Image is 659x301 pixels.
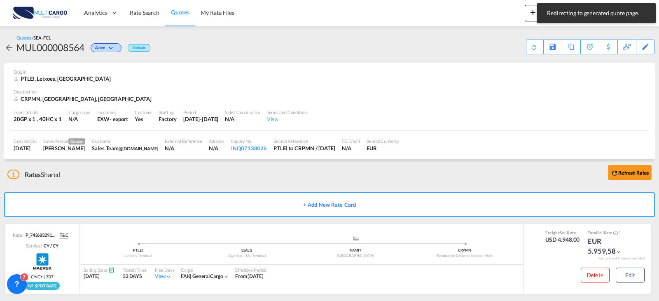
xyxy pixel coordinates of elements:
[68,109,91,115] div: Cargo Type
[528,7,538,17] md-icon: icon-plus 400-fg
[611,169,618,177] md-icon: icon-refresh
[123,267,147,273] div: Transit Time
[588,236,629,256] div: EUR 5.959,58
[201,9,234,16] span: My Rate Files
[231,138,267,144] div: Inquiry No.
[273,145,335,152] div: PTLEI to CRPMN / 25 Sep 2025
[618,170,649,176] b: Refresh Rates
[95,45,107,53] span: Active
[530,40,539,51] div: Quote PDF is not available at this time
[43,145,85,152] div: Ricardo Santos
[123,273,147,280] div: 32 DAYS
[128,44,150,52] div: Default
[597,230,604,235] span: Sell
[13,232,23,238] span: Rate:
[25,170,41,178] span: Rates
[225,115,260,123] div: N/A
[14,75,113,82] div: PTLEI, Leixoes, Europe
[267,115,307,123] div: View
[26,243,42,249] span: Service:
[192,248,301,253] div: ESALG
[528,9,559,16] span: New
[4,41,16,54] div: icon-arrow-left
[16,35,51,41] div: Quotes /SEA-FCL
[97,109,128,115] div: Incoterms
[42,274,46,280] span: |
[84,248,192,253] div: PTLEI
[130,9,159,16] span: Rate Search
[209,138,224,144] div: Address
[225,109,260,115] div: Sales Coordinator
[367,145,399,152] div: EUR
[84,267,115,273] div: Sailing Date
[165,138,202,144] div: External Reference
[183,109,219,115] div: Period
[68,115,91,123] div: N/A
[612,230,618,236] button: Spot Rates are dynamic & can fluctuate with time
[588,230,629,236] div: Total Rate
[84,9,107,17] span: Analytics
[31,274,43,280] span: CY/CY
[581,268,610,282] button: Delete
[42,243,58,249] div: CY / CY
[155,267,175,273] div: Free Days
[119,146,158,151] span: @[DOMAIN_NAME]
[192,253,301,259] div: Algeciras - ML Terminal
[14,89,645,95] div: Destination
[367,138,399,144] div: Search Currency
[60,232,68,238] span: T&C
[68,138,85,145] span: Creator
[616,268,645,282] button: Edit
[91,43,122,52] div: Change Status Here
[545,236,580,244] div: USD 4.948,00
[159,115,176,123] div: Factory Stuffing
[135,115,152,123] div: Yes
[231,145,267,152] div: INQ07138026
[267,109,307,115] div: Terms and Condition
[342,138,360,144] div: CC Email
[544,9,648,17] span: Redirecting to generated quote page.
[92,138,158,144] div: Customer
[166,274,171,280] md-icon: icon-chevron-down
[25,282,60,290] div: Rollable available
[155,273,172,280] div: Viewicon-chevron-down
[108,267,115,273] md-icon: Schedules Available
[618,230,620,235] span: Subject to Remarks
[7,170,19,179] span: 1
[12,4,68,22] img: 82db67801a5411eeacfdbd8acfa81e61.png
[23,232,56,238] div: P_7436832915_P01l2gjh9
[110,115,128,123] div: - export
[545,230,580,236] div: Freight Rate
[107,46,117,51] md-icon: icon-chevron-down
[4,43,14,53] md-icon: icon-arrow-left
[616,249,622,255] md-icon: icon-chevron-down
[183,115,219,123] div: 31 Oct 2025
[181,267,229,273] div: Cargo
[84,41,124,54] div: Change Status Here
[608,165,652,180] button: icon-refreshRefresh Rates
[342,145,360,152] div: N/A
[530,44,537,51] md-icon: icon-refresh
[410,253,519,259] div: Terminal de Contenedores de Moin
[351,236,361,240] md-icon: assets/icons/custom/ship-fill.svg
[190,273,192,279] span: |
[84,253,192,259] div: Leixoes Terminal
[14,69,645,75] div: Origin
[32,251,53,272] img: Maersk Spot
[159,109,176,115] div: Stuffing
[14,138,37,144] div: Created On
[14,115,62,123] div: 20GP x 1 , 40HC x 1
[209,145,224,152] div: N/A
[43,138,85,145] div: Sales Person
[171,9,189,16] span: Quotes
[560,230,567,235] span: Sell
[46,274,54,280] span: Z07
[301,253,410,259] div: [GEOGRAPHIC_DATA]
[84,273,115,280] div: [DATE]
[25,282,60,290] img: Spot_rate_rollable_v2.png
[4,192,655,217] button: + Add New Rate Card
[14,109,62,115] div: Load Details
[16,41,84,54] div: MUL000008564
[592,256,651,261] div: Remark and Inclusion included
[7,170,61,179] div: Shared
